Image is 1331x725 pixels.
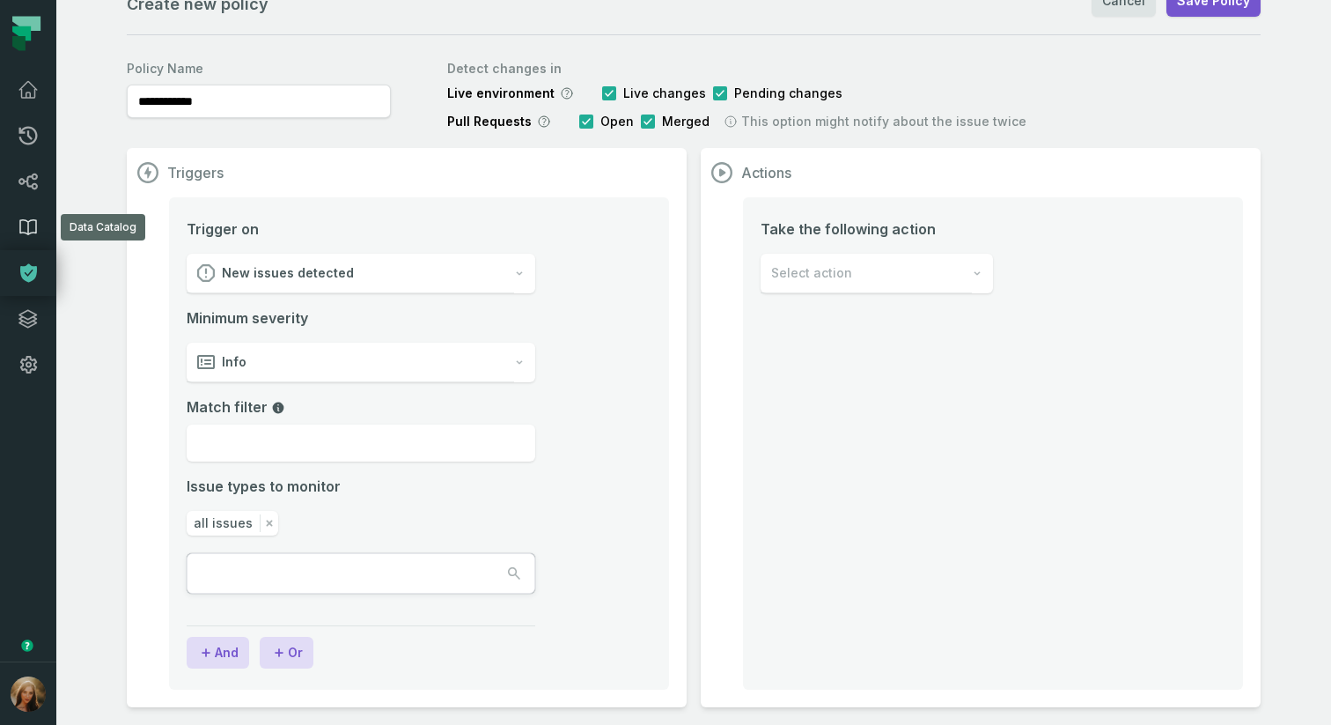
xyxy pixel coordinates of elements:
button: Select action [761,254,993,293]
span: This option might notify about the issue twice [741,113,1026,130]
span: Trigger on [187,218,259,240]
div: Tooltip anchor [19,638,35,654]
button: New issues detected [187,254,535,293]
span: Pull Requests [447,113,532,130]
label: Match filter field [187,396,535,418]
span: Live changes [623,85,706,102]
span: Open [600,113,634,130]
span: Select action [771,264,852,282]
input: Match filter field [187,425,535,462]
span: Take the following action [761,218,993,240]
button: Info [187,343,535,382]
label: Policy Name [127,60,391,78]
div: Data Catalog [61,214,145,240]
span: Issue types to monitor [187,476,341,497]
h1: Triggers [167,164,224,181]
button: Or [260,637,313,669]
span: Merged [662,113,710,130]
span: Match filter [187,398,285,416]
button: And [187,637,249,669]
label: Detect changes in [447,60,1026,78]
span: New issues detected [222,264,354,282]
img: avatar of Sharon Harnoy [11,677,46,712]
span: Pending changes [734,85,842,102]
span: Minimum severity [187,307,535,329]
span: all issues [194,514,253,532]
span: Live environment [447,85,555,102]
h1: Actions [741,164,791,181]
span: Info [222,353,246,371]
